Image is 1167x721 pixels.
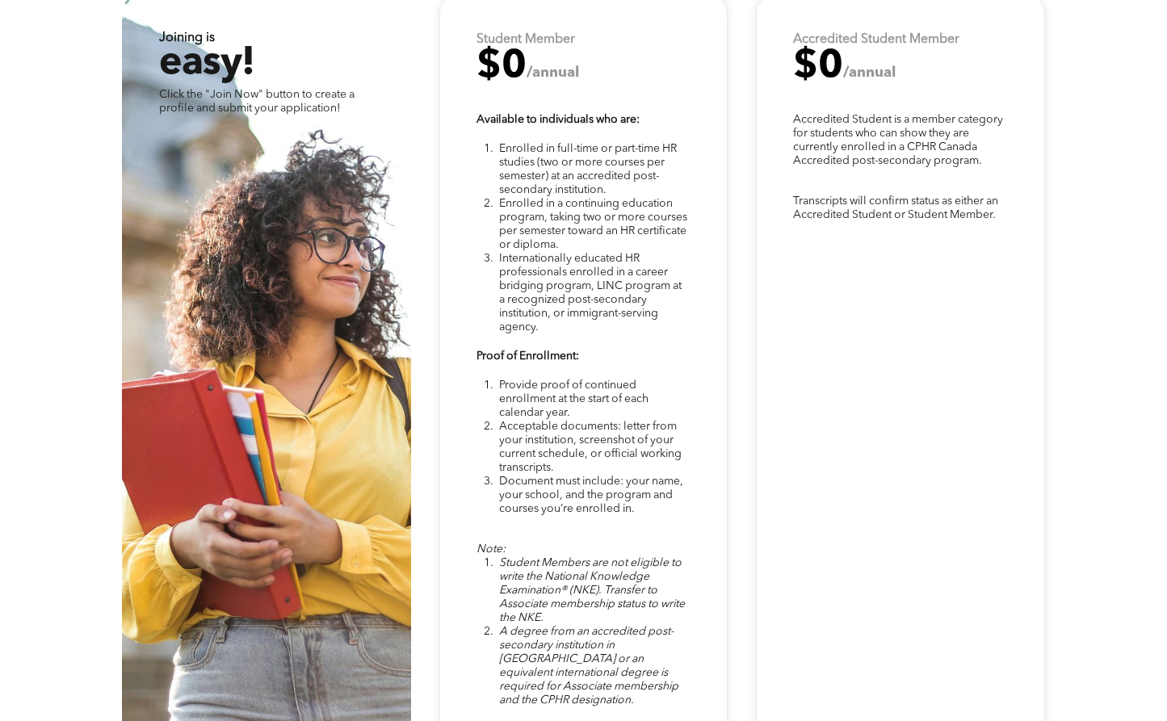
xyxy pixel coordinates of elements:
[499,253,682,333] span: Internationally educated HR professionals enrolled in a career bridging program, LINC program at ...
[527,65,579,80] span: /annual
[499,379,649,418] span: Provide proof of continued enrollment at the start of each calendar year.
[499,143,677,195] span: Enrolled in full-time or part-time HR studies (two or more courses per semester) at an accredited...
[499,626,678,706] span: A degree from an accredited post-secondary institution in [GEOGRAPHIC_DATA] or an equivalent inte...
[499,476,683,514] span: Document must include: your name, your school, and the program and courses you’re enrolled in.
[476,48,527,86] span: $0
[476,114,640,125] strong: Available to individuals who are:
[793,33,959,46] strong: Accredited Student Member
[476,543,506,555] span: Note:
[476,33,575,46] strong: Student Member
[159,89,355,114] span: Click the "Join Now" button to create a profile and submit your application!
[499,557,685,623] span: Student Members are not eligible to write the National Knowledge Examination® (NKE). Transfer to ...
[793,114,1003,166] span: Accredited Student is a member category for students who can show they are currently enrolled in ...
[159,44,254,83] span: easy!
[499,198,687,250] span: Enrolled in a continuing education program, taking two or more courses per semester toward an HR ...
[793,195,998,220] span: Transcripts will confirm status as either an Accredited Student or Student Member.
[499,421,682,473] span: Acceptable documents: letter from your institution, screenshot of your current schedule, or offic...
[793,48,843,86] span: $0
[843,65,896,80] span: /annual
[159,31,215,44] strong: Joining is
[476,350,579,362] strong: Proof of Enrollment:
